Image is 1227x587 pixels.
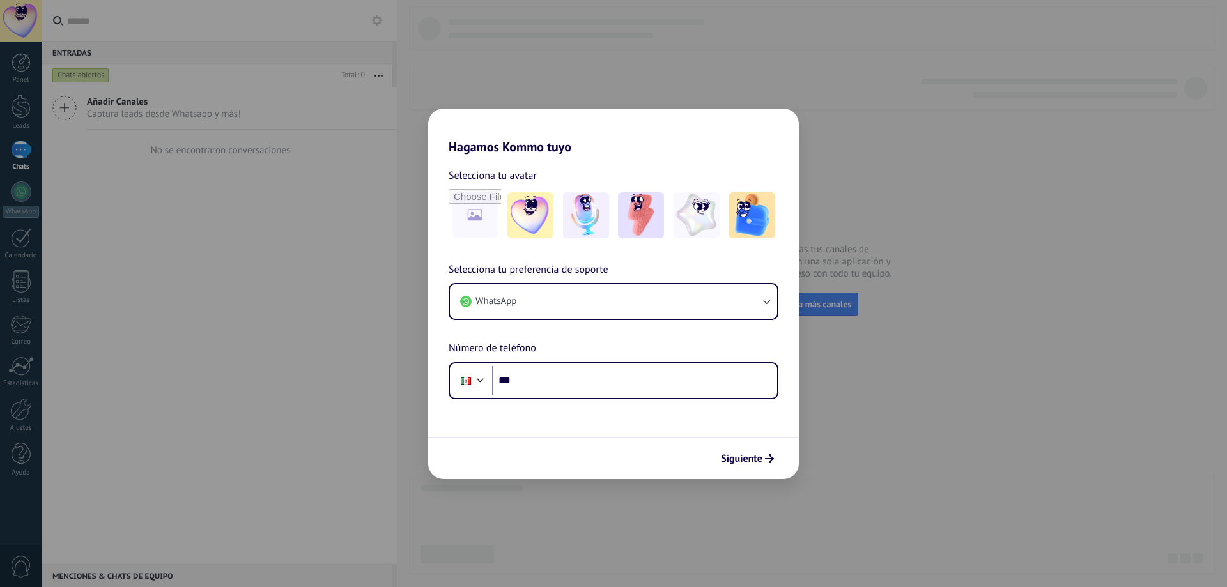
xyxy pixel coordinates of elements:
div: Mexico: + 52 [454,367,478,394]
span: Siguiente [721,454,762,463]
img: -1.jpeg [507,192,553,238]
span: Selecciona tu avatar [449,167,537,184]
img: -4.jpeg [674,192,720,238]
h2: Hagamos Kommo tuyo [428,109,799,155]
img: -3.jpeg [618,192,664,238]
img: -2.jpeg [563,192,609,238]
span: WhatsApp [475,295,516,308]
button: WhatsApp [450,284,777,319]
button: Siguiente [715,448,780,469]
span: Selecciona tu preferencia de soporte [449,262,608,278]
span: Número de teléfono [449,340,536,357]
img: -5.jpeg [729,192,775,238]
